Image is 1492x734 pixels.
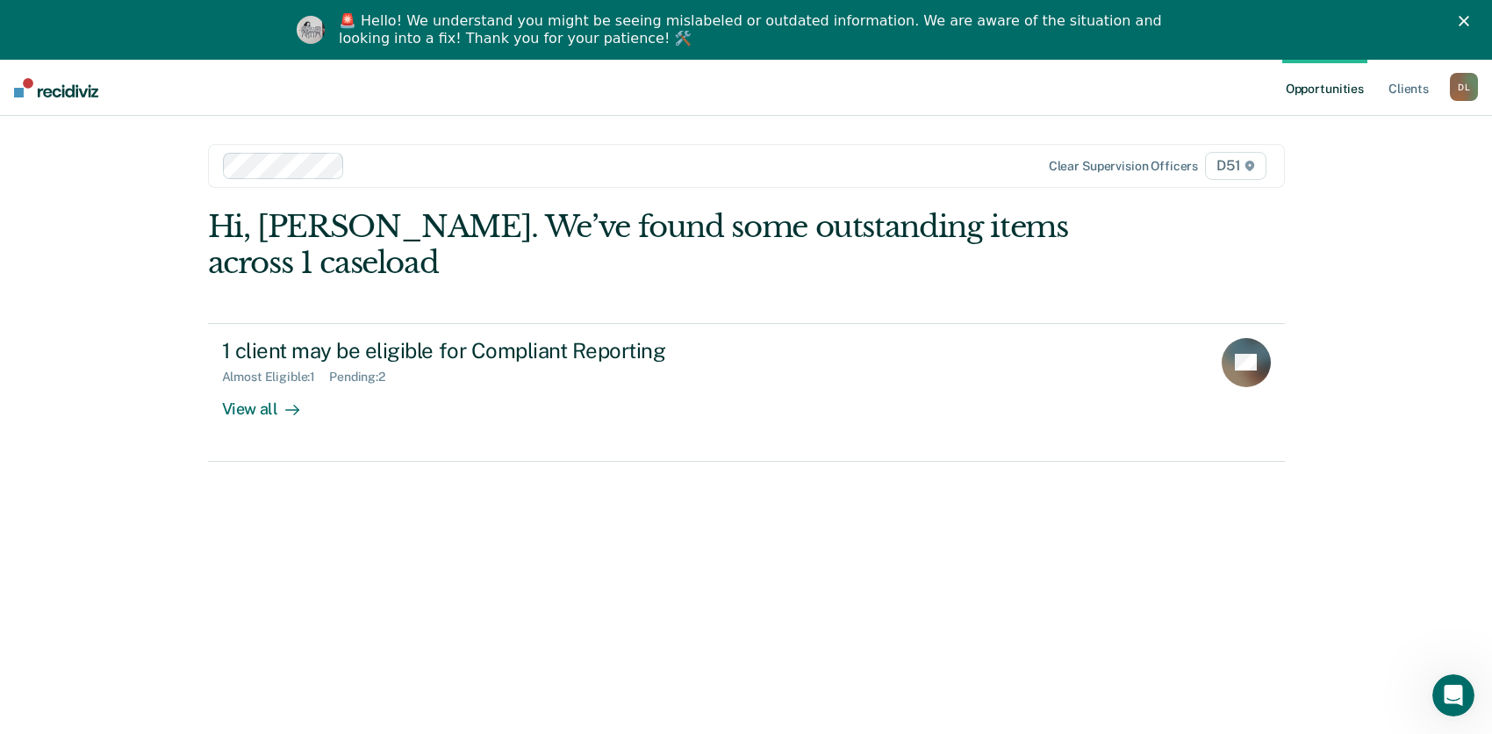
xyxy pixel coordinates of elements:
div: Close [1459,16,1476,26]
a: Clients [1385,60,1432,116]
img: Recidiviz [14,78,98,97]
div: View all [222,385,320,419]
div: 1 client may be eligible for Compliant Reporting [222,338,838,363]
iframe: Intercom live chat [1432,674,1474,716]
div: Hi, [PERSON_NAME]. We’ve found some outstanding items across 1 caseload [208,209,1070,281]
div: Clear supervision officers [1049,159,1198,174]
span: D51 [1205,152,1266,180]
div: Almost Eligible : 1 [222,370,330,385]
div: D L [1450,73,1478,101]
a: Opportunities [1282,60,1367,116]
button: DL [1450,73,1478,101]
img: Profile image for Kim [297,16,325,44]
div: 🚨 Hello! We understand you might be seeing mislabeled or outdated information. We are aware of th... [339,12,1167,47]
a: 1 client may be eligible for Compliant ReportingAlmost Eligible:1Pending:2View all [208,323,1285,462]
div: Pending : 2 [329,370,399,385]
